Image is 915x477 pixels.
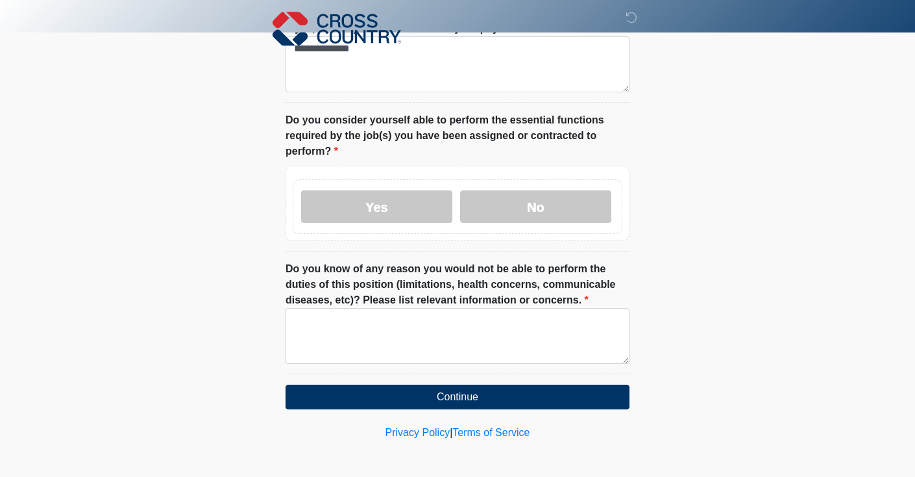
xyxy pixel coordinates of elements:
label: Yes [301,190,452,223]
img: Cross Country Logo [273,10,401,47]
a: | [450,427,452,438]
label: Do you consider yourself able to perform the essential functions required by the job(s) you have ... [286,112,629,159]
a: Privacy Policy [385,427,450,438]
label: Do you know of any reason you would not be able to perform the duties of this position (limitatio... [286,261,629,308]
button: Continue [286,385,629,409]
a: Terms of Service [452,427,530,438]
label: No [460,190,611,223]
